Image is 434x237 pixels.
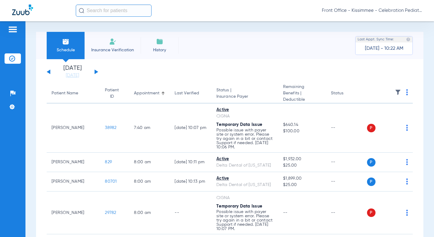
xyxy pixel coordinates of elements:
[406,159,408,165] img: group-dot-blue.svg
[283,96,321,103] span: Deductible
[170,172,212,191] td: [DATE] 10:13 PM
[145,47,174,53] span: History
[105,160,112,164] span: 829
[395,89,401,95] img: filter.svg
[8,26,18,33] img: hamburger-icon
[129,172,170,191] td: 8:00 AM
[47,191,100,234] td: [PERSON_NAME]
[367,158,376,167] span: P
[54,73,91,79] a: [DATE]
[79,8,84,13] img: Search Icon
[216,182,273,188] div: Delta Dental of [US_STATE]
[175,90,207,96] div: Last Verified
[216,195,273,201] div: CIGNA
[216,128,273,149] p: Possible issue with payer site or system error. Please try again in a bit or contact Support if n...
[105,87,124,100] div: Patient ID
[367,178,376,186] span: P
[404,208,434,237] iframe: Chat Widget
[175,90,199,96] div: Last Verified
[216,123,262,127] span: Temporary Data Issue
[322,8,422,14] span: Front Office - Kissimmee - Celebration Pediatric Dentistry
[216,93,273,100] span: Insurance Payer
[326,153,367,172] td: --
[89,47,136,53] span: Insurance Verification
[365,46,403,52] span: [DATE] - 10:22 AM
[47,103,100,153] td: [PERSON_NAME]
[283,211,288,215] span: --
[212,84,278,103] th: Status |
[47,153,100,172] td: [PERSON_NAME]
[105,126,116,130] span: 38982
[406,125,408,131] img: group-dot-blue.svg
[105,87,119,100] div: Patient ID
[367,124,376,132] span: P
[170,191,212,234] td: --
[283,122,321,128] span: $640.14
[62,38,69,45] img: Schedule
[283,162,321,169] span: $25.00
[358,36,394,42] span: Last Appt. Sync Time:
[216,175,273,182] div: Active
[156,38,163,45] img: History
[326,103,367,153] td: --
[283,156,321,162] span: $1,932.00
[52,90,78,96] div: Patient Name
[216,162,273,169] div: Delta Dental of [US_STATE]
[76,5,152,17] input: Search for patients
[326,191,367,234] td: --
[105,211,116,215] span: 29782
[406,37,410,42] img: last sync help info
[216,107,273,113] div: Active
[170,103,212,153] td: [DATE] 10:07 PM
[52,90,95,96] div: Patient Name
[283,182,321,188] span: $25.00
[216,156,273,162] div: Active
[406,89,408,95] img: group-dot-blue.svg
[51,47,80,53] span: Schedule
[12,5,33,15] img: Zuub Logo
[283,128,321,134] span: $100.00
[216,204,262,208] span: Temporary Data Issue
[129,153,170,172] td: 8:00 AM
[283,175,321,182] span: $1,899.00
[129,103,170,153] td: 7:40 AM
[134,90,165,96] div: Appointment
[170,153,212,172] td: [DATE] 10:11 PM
[47,172,100,191] td: [PERSON_NAME]
[406,178,408,185] img: group-dot-blue.svg
[105,179,117,184] span: 80701
[367,208,376,217] span: P
[216,210,273,231] p: Possible issue with payer site or system error. Please try again in a bit or contact Support if n...
[326,84,367,103] th: Status
[109,38,116,45] img: Manual Insurance Verification
[129,191,170,234] td: 8:00 AM
[216,113,273,120] div: CIGNA
[54,65,91,79] li: [DATE]
[134,90,159,96] div: Appointment
[278,84,326,103] th: Remaining Benefits |
[326,172,367,191] td: --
